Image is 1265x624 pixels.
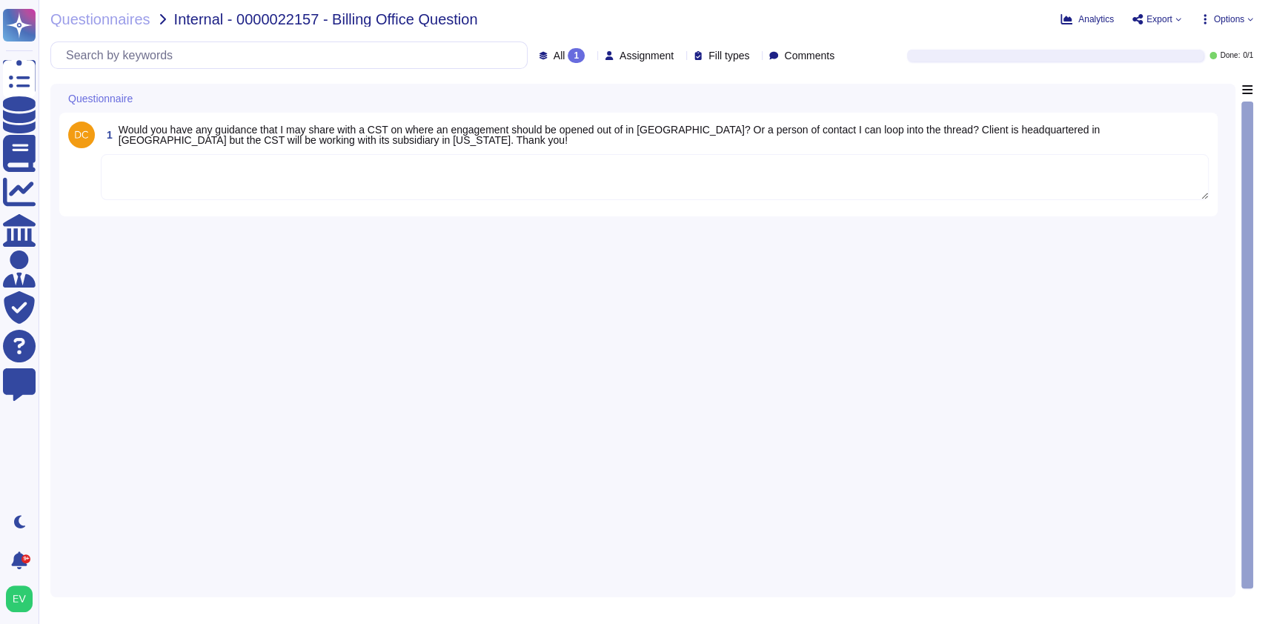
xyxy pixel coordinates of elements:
[1220,52,1240,59] span: Done:
[21,554,30,563] div: 9+
[620,50,674,61] span: Assignment
[101,130,113,140] span: 1
[119,124,1100,146] span: Would you have any guidance that I may share with a CST on where an engagement should be opened o...
[708,50,749,61] span: Fill types
[784,50,834,61] span: Comments
[68,122,95,148] img: user
[3,582,43,615] button: user
[1243,52,1253,59] span: 0 / 1
[568,48,585,63] div: 1
[1214,15,1244,24] span: Options
[1146,15,1172,24] span: Export
[554,50,565,61] span: All
[1060,13,1114,25] button: Analytics
[6,585,33,612] img: user
[1078,15,1114,24] span: Analytics
[50,12,150,27] span: Questionnaires
[174,12,478,27] span: Internal - 0000022157 - Billing Office Question
[59,42,527,68] input: Search by keywords
[68,93,133,104] span: Questionnaire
